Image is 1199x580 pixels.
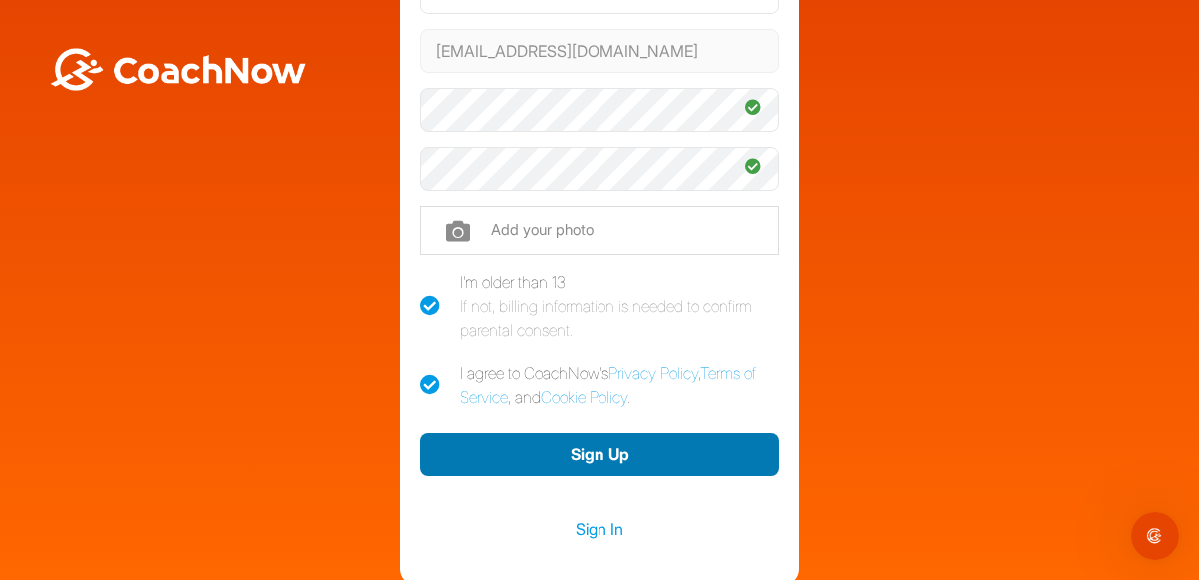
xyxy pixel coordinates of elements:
a: Cookie Policy [541,387,627,407]
button: Sign Up [420,433,779,476]
label: I agree to CoachNow's , , and . [420,361,779,409]
img: BwLJSsUCoWCh5upNqxVrqldRgqLPVwmV24tXu5FoVAoFEpwwqQ3VIfuoInZCoVCoTD4vwADAC3ZFMkVEQFDAAAAAElFTkSuQmCC [48,48,308,91]
input: Email [420,29,779,73]
a: Privacy Policy [608,363,698,383]
iframe: Intercom live chat [1131,512,1179,560]
a: Sign In [420,516,779,542]
div: I'm older than 13 [460,270,779,342]
a: Terms of Service [460,363,756,407]
div: If not, billing information is needed to confirm parental consent. [460,294,779,342]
